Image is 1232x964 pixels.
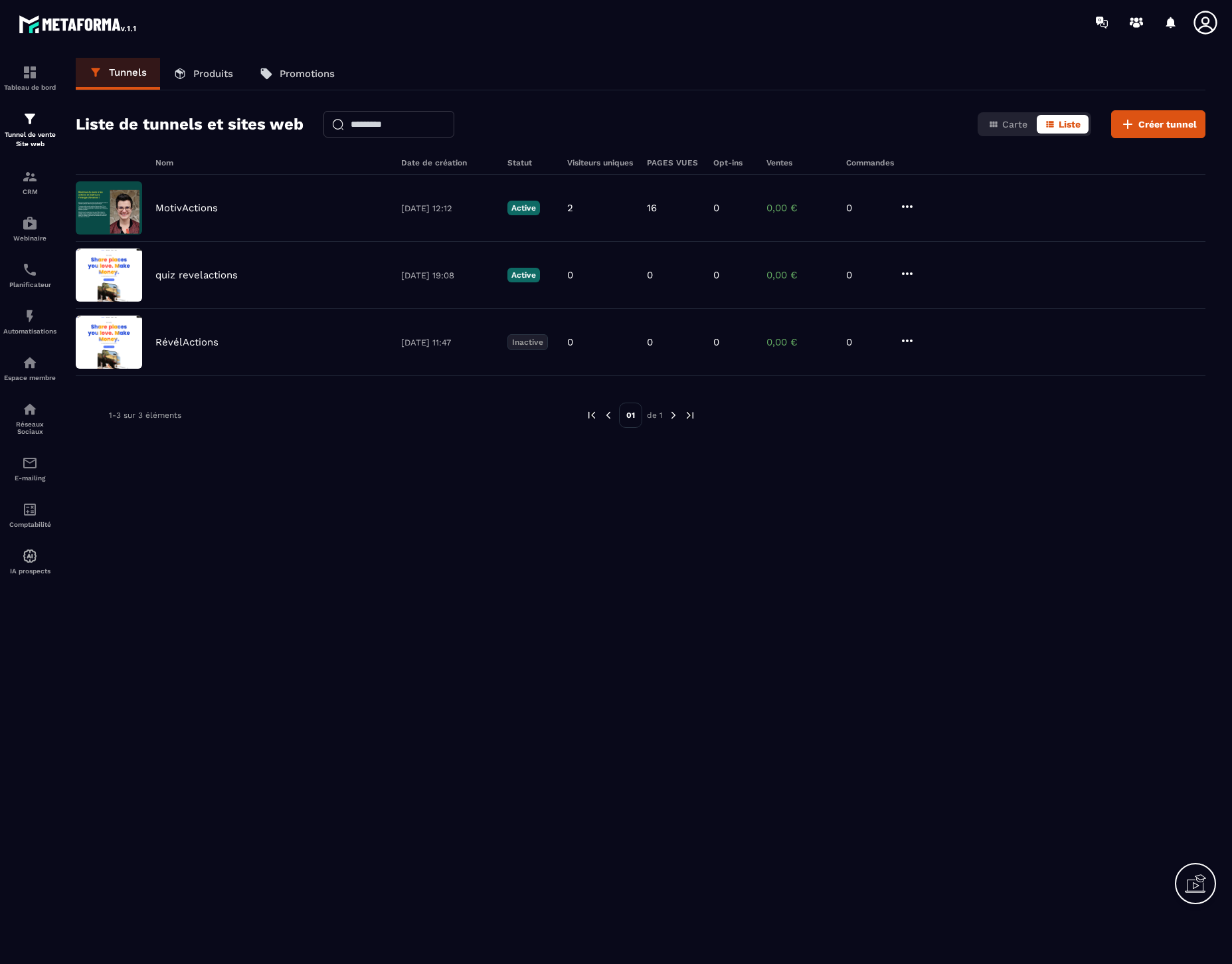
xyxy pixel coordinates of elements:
[619,403,642,428] p: 01
[76,58,160,90] a: Tunnels
[713,336,719,348] p: 0
[647,158,700,167] h6: PAGES VUES
[22,355,38,371] img: automations
[22,169,38,185] img: formation
[22,64,38,80] img: formation
[76,316,142,369] img: image
[22,215,38,231] img: automations
[401,203,494,213] p: [DATE] 12:12
[3,84,56,91] p: Tableau de bord
[647,336,653,348] p: 0
[401,337,494,347] p: [DATE] 11:47
[980,115,1035,134] button: Carte
[246,58,348,90] a: Promotions
[22,401,38,417] img: social-network
[1138,118,1197,131] span: Créer tunnel
[3,205,56,252] a: automationsautomationsWebinaire
[193,68,233,80] p: Produits
[3,567,56,575] p: IA prospects
[22,502,38,518] img: accountant
[507,334,548,350] p: Inactive
[3,345,56,391] a: automationsautomationsEspace membre
[401,158,494,167] h6: Date de création
[76,181,142,235] img: image
[3,159,56,205] a: formationformationCRM
[647,202,657,214] p: 16
[76,248,142,302] img: image
[602,409,614,421] img: prev
[1111,110,1205,138] button: Créer tunnel
[766,202,833,214] p: 0,00 €
[3,130,56,149] p: Tunnel de vente Site web
[3,328,56,335] p: Automatisations
[3,188,56,195] p: CRM
[647,269,653,281] p: 0
[22,455,38,471] img: email
[3,492,56,538] a: accountantaccountantComptabilité
[766,336,833,348] p: 0,00 €
[155,202,218,214] p: MotivActions
[3,374,56,381] p: Espace membre
[3,101,56,159] a: formationformationTunnel de vente Site web
[3,281,56,288] p: Planificateur
[567,336,573,348] p: 0
[109,66,147,78] p: Tunnels
[3,54,56,101] a: formationformationTableau de bord
[22,308,38,324] img: automations
[22,111,38,127] img: formation
[3,445,56,492] a: emailemailE-mailing
[155,336,219,348] p: RévélActions
[713,158,753,167] h6: Opt-ins
[567,158,634,167] h6: Visiteurs uniques
[3,421,56,435] p: Réseaux Sociaux
[3,235,56,242] p: Webinaire
[155,269,238,281] p: quiz revelactions
[766,269,833,281] p: 0,00 €
[155,158,388,167] h6: Nom
[76,111,304,138] h2: Liste de tunnels et sites web
[3,391,56,445] a: social-networksocial-networkRéseaux Sociaux
[22,548,38,564] img: automations
[846,336,886,348] p: 0
[19,12,138,36] img: logo
[586,409,598,421] img: prev
[3,521,56,528] p: Comptabilité
[507,268,540,282] p: Active
[3,298,56,345] a: automationsautomationsAutomatisations
[3,252,56,298] a: schedulerschedulerPlanificateur
[3,474,56,482] p: E-mailing
[846,202,886,214] p: 0
[22,262,38,278] img: scheduler
[846,158,894,167] h6: Commandes
[713,202,719,214] p: 0
[567,269,573,281] p: 0
[109,411,181,420] p: 1-3 sur 3 éléments
[846,269,886,281] p: 0
[507,201,540,215] p: Active
[1037,115,1089,134] button: Liste
[667,409,679,421] img: next
[401,270,494,280] p: [DATE] 19:08
[713,269,719,281] p: 0
[1059,119,1081,130] span: Liste
[766,158,833,167] h6: Ventes
[280,68,335,80] p: Promotions
[647,410,663,421] p: de 1
[160,58,246,90] a: Produits
[684,409,696,421] img: next
[1002,119,1027,130] span: Carte
[567,202,573,214] p: 2
[507,158,554,167] h6: Statut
